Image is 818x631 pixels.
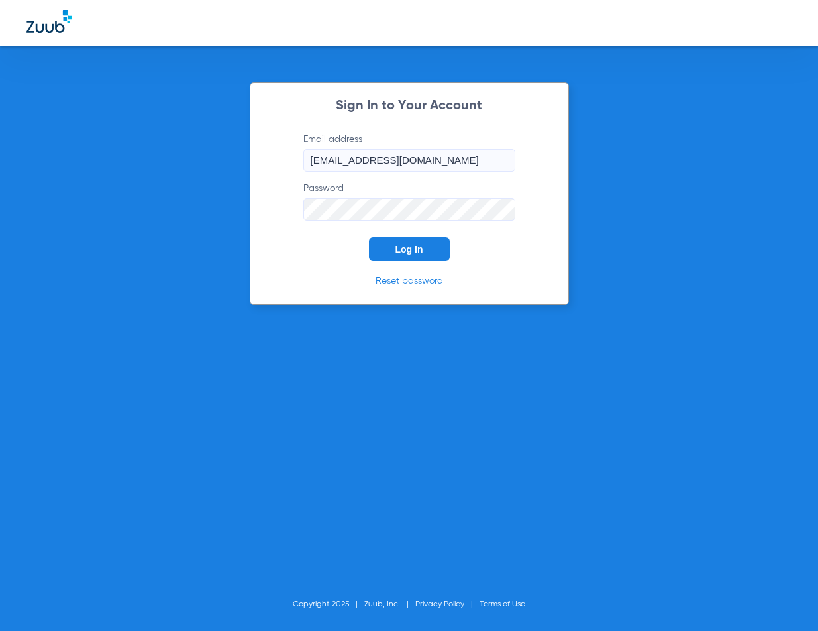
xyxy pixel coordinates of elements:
li: Zuub, Inc. [364,598,415,611]
button: Log In [369,237,450,261]
h2: Sign In to Your Account [283,99,535,113]
a: Terms of Use [480,601,525,608]
li: Copyright 2025 [293,598,364,611]
input: Email address [303,149,515,172]
iframe: Chat Widget [752,567,818,631]
label: Password [303,182,515,221]
input: Password [303,198,515,221]
a: Privacy Policy [415,601,464,608]
label: Email address [303,133,515,172]
a: Reset password [376,276,443,286]
span: Log In [395,244,423,255]
img: Zuub Logo [26,10,72,33]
